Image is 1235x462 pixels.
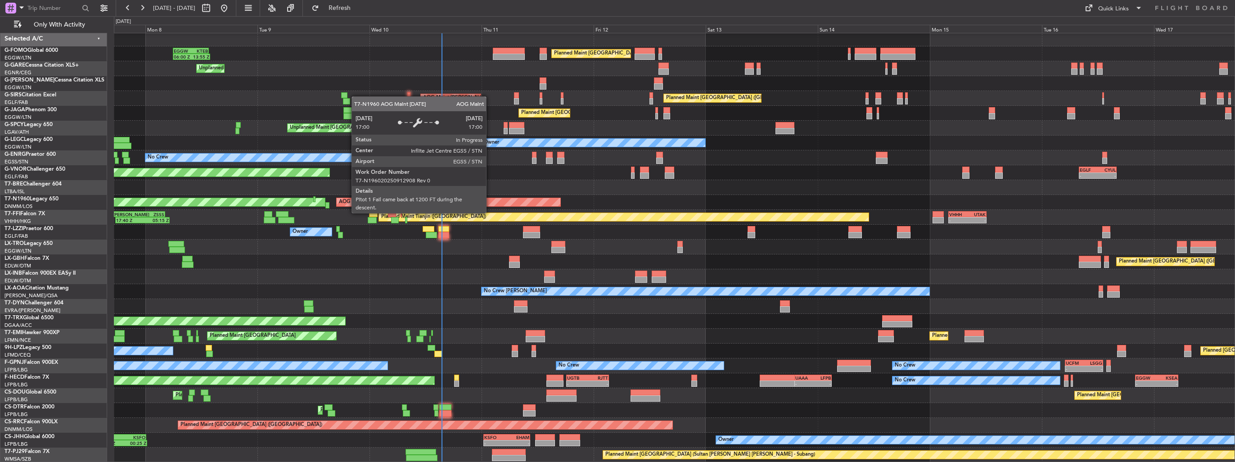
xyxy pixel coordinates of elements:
[191,48,208,54] div: KTEB
[5,241,53,246] a: LX-TROLegacy 650
[5,203,32,210] a: DNMM/LOS
[5,99,28,106] a: EGLF/FAB
[176,389,317,402] div: Planned Maint [GEOGRAPHIC_DATA] ([GEOGRAPHIC_DATA])
[5,114,32,121] a: EGGW/LTN
[5,107,25,113] span: G-JAGA
[5,77,104,83] a: G-[PERSON_NAME]Cessna Citation XLS
[5,144,32,150] a: EGGW/LTN
[5,256,49,261] a: LX-GBHFalcon 7X
[818,25,930,33] div: Sun 14
[1098,167,1116,172] div: CYUL
[5,152,56,157] a: G-ENRGPraetor 600
[5,434,24,439] span: CS-JHH
[1042,25,1154,33] div: Tue 16
[5,48,27,53] span: G-FOMO
[5,300,25,306] span: T7-DYN
[567,381,587,386] div: -
[10,18,98,32] button: Only With Activity
[5,233,28,240] a: EGLF/FAB
[5,263,31,269] a: EDLW/DTM
[5,159,28,165] a: EGSS/STN
[174,48,191,54] div: EGGW
[949,212,968,217] div: VHHH
[321,5,359,11] span: Refresh
[174,54,191,59] div: 06:00 Z
[5,107,57,113] a: G-JAGAPhenom 300
[5,411,28,418] a: LFPB/LBG
[5,337,31,344] a: LFMN/NCE
[5,396,28,403] a: LFPB/LBG
[210,329,296,343] div: Planned Maint [GEOGRAPHIC_DATA]
[423,91,491,105] div: AOG Maint [PERSON_NAME]
[5,226,53,231] a: T7-LZZIPraetor 600
[666,91,808,105] div: Planned Maint [GEOGRAPHIC_DATA] ([GEOGRAPHIC_DATA])
[180,418,322,432] div: Planned Maint [GEOGRAPHIC_DATA] ([GEOGRAPHIC_DATA])
[27,1,79,15] input: Trip Number
[5,256,24,261] span: LX-GBH
[5,292,58,299] a: [PERSON_NAME]/QSA
[5,92,22,98] span: G-SIRS
[192,54,209,59] div: 13:55 Z
[148,151,168,164] div: No Crew
[1084,360,1102,366] div: LSGG
[5,271,22,276] span: LX-INB
[5,63,25,68] span: G-GARE
[1066,366,1084,371] div: -
[813,375,831,380] div: LFPB
[5,248,32,254] a: EGGW/LTN
[5,441,28,448] a: LFPB/LBG
[1136,381,1157,386] div: -
[895,374,915,387] div: No Crew
[507,435,529,440] div: EHAM
[484,435,507,440] div: KSFO
[567,375,587,380] div: UGTB
[5,77,54,83] span: G-[PERSON_NAME]
[5,315,54,321] a: T7-TRXGlobal 6500
[5,360,24,365] span: F-GPNJ
[795,381,813,386] div: -
[5,226,23,231] span: T7-LZZI
[5,196,59,202] a: T7-N1960Legacy 650
[293,225,308,239] div: Owner
[5,277,31,284] a: EDLW/DTM
[122,440,146,446] div: 00:25 Z
[339,195,440,209] div: AOG Maint London ([GEOGRAPHIC_DATA])
[484,285,547,298] div: No Crew [PERSON_NAME]
[482,25,594,33] div: Thu 11
[5,381,28,388] a: LFPB/LBG
[5,315,23,321] span: T7-TRX
[1080,1,1147,15] button: Quick Links
[5,92,56,98] a: G-SIRSCitation Excel
[5,48,58,53] a: G-FOMOGlobal 6000
[5,129,29,136] a: LGAV/ATH
[5,211,45,217] a: T7-FFIFalcon 7X
[588,375,608,380] div: RJTT
[1098,5,1129,14] div: Quick Links
[507,440,529,446] div: -
[559,359,579,372] div: No Crew
[5,404,24,410] span: CS-DTR
[5,69,32,76] a: EGNR/CEG
[5,241,24,246] span: LX-TRO
[1084,366,1102,371] div: -
[307,1,361,15] button: Refresh
[5,426,32,433] a: DNMM/LOS
[588,381,608,386] div: -
[153,4,195,12] span: [DATE] - [DATE]
[5,63,79,68] a: G-GARECessna Citation XLS+
[795,375,813,380] div: UAAA
[5,122,53,127] a: G-SPCYLegacy 650
[116,18,131,26] div: [DATE]
[5,434,54,439] a: CS-JHHGlobal 6000
[5,152,26,157] span: G-ENRG
[967,212,986,217] div: UTAK
[5,419,58,425] a: CS-RRCFalcon 900LX
[5,173,28,180] a: EGLF/FAB
[5,345,23,350] span: 9H-LPZ
[1098,173,1116,178] div: -
[521,106,663,120] div: Planned Maint [GEOGRAPHIC_DATA] ([GEOGRAPHIC_DATA])
[5,188,25,195] a: LTBA/ISL
[5,196,30,202] span: T7-N1960
[5,390,26,395] span: CS-DOU
[1157,375,1177,380] div: KSEA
